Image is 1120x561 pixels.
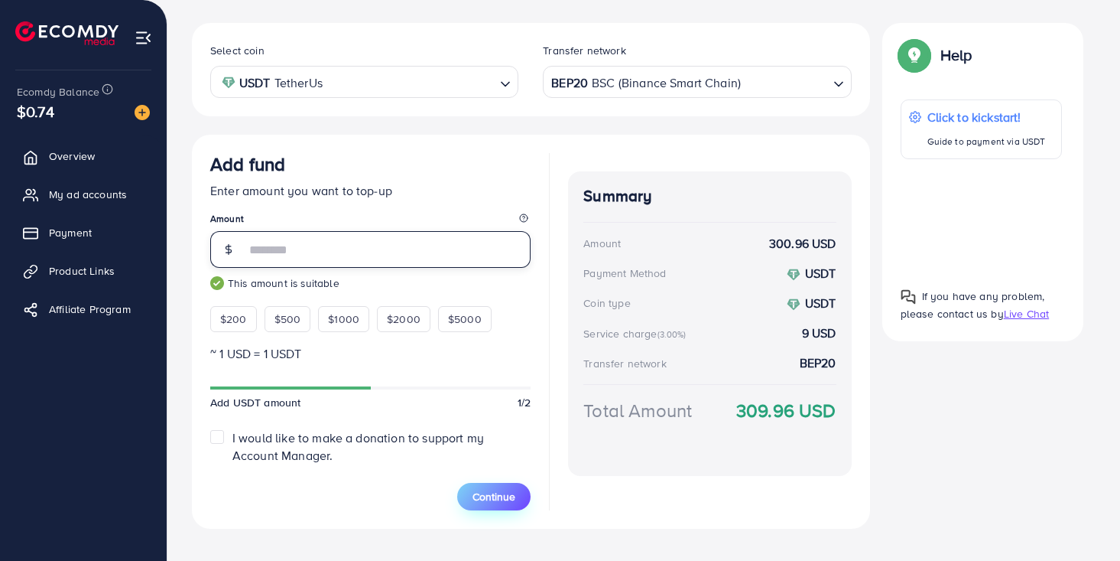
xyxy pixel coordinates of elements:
[210,43,265,58] label: Select coin
[583,295,630,311] div: Coin type
[543,43,626,58] label: Transfer network
[17,100,54,122] span: $0.74
[800,354,836,372] strong: BEP20
[15,21,118,45] img: logo
[11,256,155,286] a: Product Links
[787,298,800,311] img: coin
[49,148,95,164] span: Overview
[327,70,494,94] input: Search for option
[448,311,482,327] span: $5000
[742,70,826,94] input: Search for option
[210,66,518,97] div: Search for option
[210,344,531,363] p: ~ 1 USD = 1 USDT
[210,153,285,175] h3: Add fund
[787,268,800,282] img: coin
[232,429,484,464] span: I would like to make a donation to support my Account Manager.
[583,266,666,281] div: Payment Method
[220,311,247,327] span: $200
[802,325,836,342] strong: 9 USD
[583,356,667,371] div: Transfer network
[274,311,301,327] span: $500
[901,289,1045,321] span: If you have any problem, please contact us by
[11,294,155,325] a: Affiliate Program
[11,217,155,248] a: Payment
[583,326,690,341] div: Service charge
[583,187,836,206] h4: Summary
[551,72,588,94] strong: BEP20
[457,483,531,510] button: Continue
[210,276,224,290] img: guide
[805,295,836,311] strong: USDT
[518,395,531,410] span: 1/2
[736,397,836,424] strong: 309.96 USD
[901,41,928,69] img: Popup guide
[210,276,531,291] small: This amount is suitable
[387,311,420,327] span: $2000
[769,235,836,253] strong: 300.96 USD
[210,395,300,410] span: Add USDT amount
[927,108,1046,126] p: Click to kickstart!
[657,328,687,341] small: (3.00%)
[210,181,531,200] p: Enter amount you want to top-up
[583,236,621,251] div: Amount
[1004,306,1049,321] span: Live Chat
[927,132,1046,151] p: Guide to payment via USDT
[472,489,515,504] span: Continue
[17,84,99,99] span: Ecomdy Balance
[210,212,531,231] legend: Amount
[49,187,127,202] span: My ad accounts
[11,179,155,210] a: My ad accounts
[805,265,836,282] strong: USDT
[135,29,152,47] img: menu
[940,46,972,64] p: Help
[274,72,323,94] span: TetherUs
[1055,492,1109,550] iframe: Chat
[543,66,851,97] div: Search for option
[135,105,150,120] img: image
[328,311,359,327] span: $1000
[49,225,92,240] span: Payment
[11,141,155,171] a: Overview
[592,72,741,94] span: BSC (Binance Smart Chain)
[222,76,235,90] img: coin
[901,289,916,305] img: Popup guide
[239,72,271,94] strong: USDT
[49,263,115,279] span: Product Links
[583,397,692,424] div: Total Amount
[49,302,131,317] span: Affiliate Program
